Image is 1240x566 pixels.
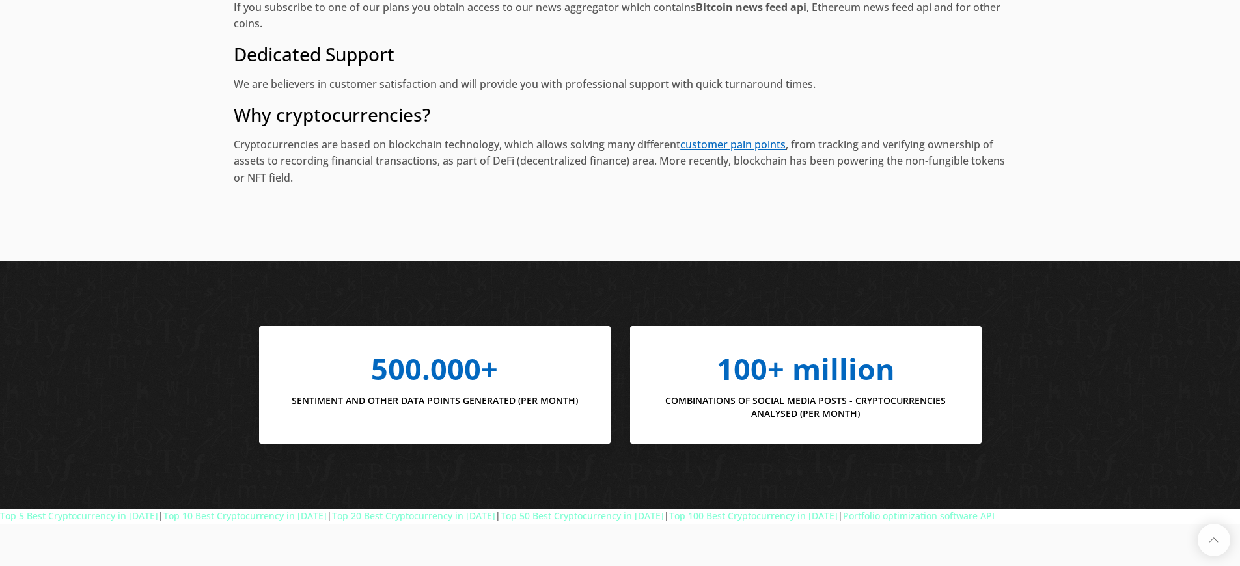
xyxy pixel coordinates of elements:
a: API [980,509,995,522]
h4: combinations of social media posts - cryptocurrencies analysed (per month) [642,394,968,420]
a: Top 20 Best Cryptocurrency in [DATE] [332,509,495,522]
div: 500.000+ [271,345,597,392]
h2: Why cryptocurrencies? [234,102,1006,128]
a: customer pain points [680,137,786,152]
div: 100+ million [642,345,968,392]
p: Cryptocurrencies are based on blockchain technology, which allows solving many different , from t... [234,137,1006,187]
a: Portfolio optimization software [843,509,978,522]
a: Top 50 Best Cryptocurrency in [DATE] [501,509,664,522]
a: Top 100 Best Cryptocurrency in [DATE] [669,509,838,522]
p: We are believers in customer satisfaction and will provide you with professional support with qui... [234,76,1006,93]
h4: Sentiment and other data points generated (per month) [271,394,597,420]
a: Top 10 Best Cryptocurrency in [DATE] [163,509,327,522]
h2: Dedicated Support [234,42,1006,67]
